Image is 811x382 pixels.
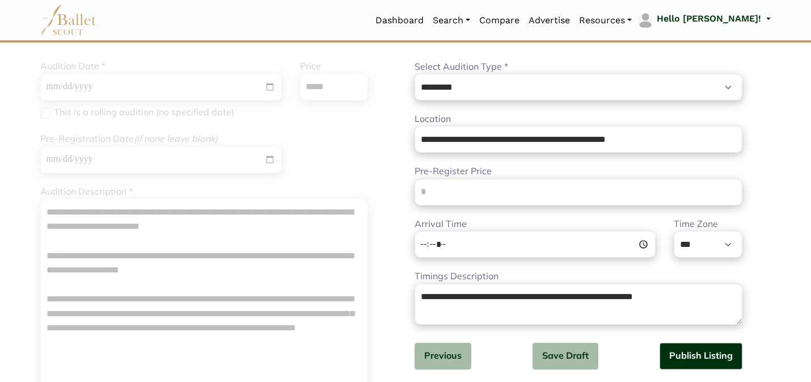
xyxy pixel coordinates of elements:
a: Search [428,9,475,32]
a: Resources [575,9,636,32]
a: profile picture Hello [PERSON_NAME]! [636,11,771,30]
p: Hello [PERSON_NAME]! [657,11,761,26]
a: Dashboard [371,9,428,32]
button: Publish Listing [660,343,742,370]
a: Advertise [524,9,575,32]
label: Time Zone [674,217,718,232]
label: Timings Description [415,269,499,284]
label: Arrival Time [415,217,467,232]
button: Save Draft [533,343,598,370]
label: Select Audition Type * [415,60,508,74]
label: Location [415,112,451,127]
label: Pre-Register Price [415,164,492,179]
button: Previous [415,343,471,370]
img: profile picture [637,12,653,28]
a: Compare [475,9,524,32]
